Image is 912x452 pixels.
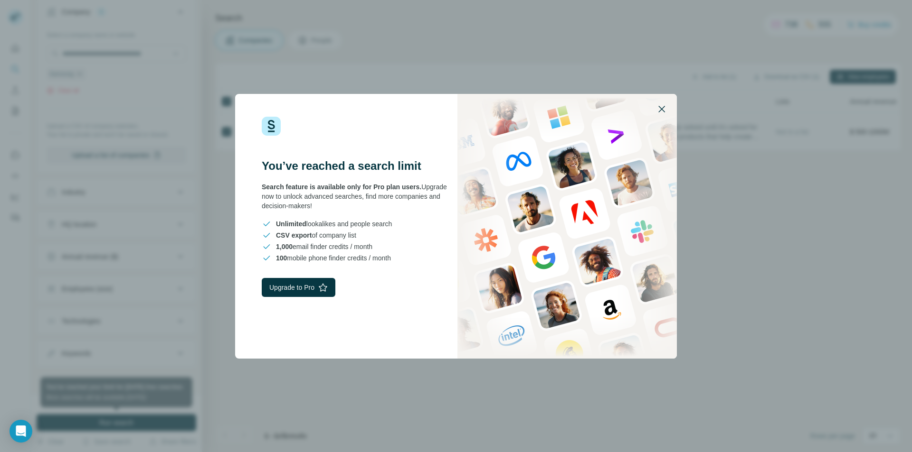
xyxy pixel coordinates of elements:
span: of company list [276,231,356,240]
button: Upgrade to Pro [262,278,335,297]
div: Upgrade now to unlock advanced searches, find more companies and decision-makers! [262,182,456,211]
span: 100 [276,254,287,262]
span: mobile phone finder credits / month [276,253,391,263]
span: lookalikes and people search [276,219,392,229]
h3: You’ve reached a search limit [262,158,456,174]
span: CSV export [276,231,312,239]
span: Unlimited [276,220,306,228]
span: email finder credits / month [276,242,372,251]
span: Search feature is available only for Pro plan users. [262,183,421,191]
img: Surfe Stock Photo - showing people and technologies [457,94,677,359]
img: Surfe Logo [262,117,281,136]
span: 1,000 [276,243,293,250]
div: Open Intercom Messenger [9,420,32,443]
